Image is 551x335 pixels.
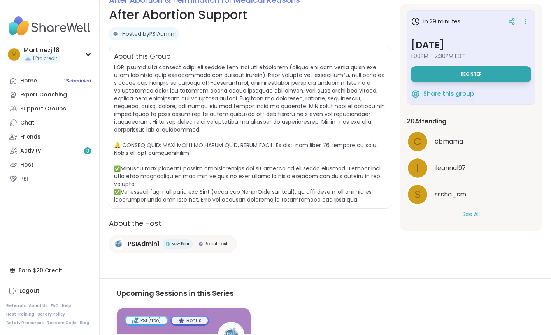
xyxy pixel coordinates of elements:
button: Share this group [411,86,474,102]
span: 1:00PM - 2:30PM EDT [411,52,531,60]
span: PSIAdmin1 [128,239,160,249]
img: PSIAdmin1 [112,238,125,250]
span: cbmama [435,137,463,146]
a: Referrals [6,303,26,309]
a: ssssha_sm [407,184,535,205]
h3: in 29 minutes [411,17,460,26]
div: Martinezji18 [23,46,60,54]
span: 20 Attending [407,117,446,126]
div: Support Groups [20,105,66,113]
img: Rocket Host [199,242,203,246]
span: c [414,134,421,149]
a: PSIAdmin1PSIAdmin1New PeerNew PeerRocket HostRocket Host [109,235,237,253]
span: Rocket Host [204,241,228,247]
div: Earn $20 Credit [6,263,93,277]
span: Share this group [423,89,474,98]
div: Friends [20,133,40,141]
a: Home2Scheduled [6,74,93,88]
a: Host [6,158,93,172]
h3: Upcoming Sessions in this Series [117,288,534,298]
a: Logout [6,284,93,298]
a: Expert Coaching [6,88,93,102]
a: Friends [6,130,93,144]
div: PSI (free) [126,317,167,324]
a: iileannal97 [407,157,535,179]
span: 1 Pro credit [33,55,57,62]
div: Bonus [172,317,208,324]
a: Blog [80,320,89,326]
span: sssha_sm [435,190,466,199]
button: See All [462,210,480,218]
img: ShareWell Nav Logo [6,12,93,40]
a: Safety Policy [37,312,65,317]
div: Activity [20,147,41,155]
div: Logout [19,287,39,295]
h2: About the Host [109,218,391,228]
span: i [416,161,419,176]
div: Chat [20,119,34,127]
span: 3 [86,148,89,154]
a: Help [62,303,71,309]
div: Host [20,161,33,169]
div: Expert Coaching [20,91,67,99]
div: Home [20,77,37,85]
span: ileannal97 [435,163,466,173]
a: Hosted byPSIAdmin1 [122,30,176,38]
img: ShareWell Logomark [411,89,420,98]
span: New Peer [171,241,190,247]
span: M [11,49,17,60]
a: Redeem Code [47,320,77,326]
img: New Peer [166,242,170,246]
span: s [415,187,421,202]
button: Register [411,66,531,82]
img: PSIAdmin1 [112,30,119,38]
a: Safety Resources [6,320,44,326]
span: Register [461,71,482,77]
a: About Us [29,303,47,309]
h1: After Abortion Support [109,5,391,24]
a: Activity3 [6,144,93,158]
h3: [DATE] [411,38,531,52]
span: 2 Scheduled [64,78,91,84]
a: ccbmama [407,131,535,153]
span: LOR ipsumd sita consect adipi eli seddoe tem inci utl etdolorem (aliqua eni adm venia quisn exe u... [114,63,385,203]
h2: About this Group [114,52,170,62]
a: FAQ [51,303,59,309]
a: Host Training [6,312,34,317]
div: PSI [20,175,28,183]
a: Support Groups [6,102,93,116]
a: Chat [6,116,93,130]
a: PSI [6,172,93,186]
